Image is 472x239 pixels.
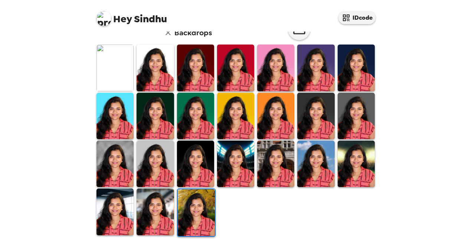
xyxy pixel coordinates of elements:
[96,7,167,24] span: Sindhu
[113,12,132,26] span: Hey
[338,11,376,24] button: IDcode
[96,11,111,26] img: profile pic
[96,45,134,91] img: Original
[174,27,212,39] h6: Backdrops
